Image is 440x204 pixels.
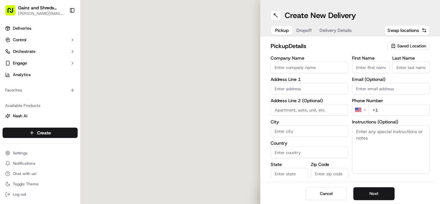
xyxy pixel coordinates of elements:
[271,168,308,180] input: Enter state
[271,104,348,116] input: Apartment, suite, unit, etc.
[271,56,348,60] label: Company Name
[3,159,78,168] button: Notifications
[13,192,26,197] span: Log out
[353,187,395,200] button: Next
[3,46,78,57] button: Orchestrate
[271,77,348,82] label: Address Line 1
[296,27,312,34] span: Dropoff
[352,120,430,124] label: Instructions (Optional)
[352,56,390,60] label: First Name
[3,3,67,18] button: Gainz and Shreds Meal Prep[PERSON_NAME][EMAIL_ADDRESS][DOMAIN_NAME]
[397,43,426,49] span: Saved Location
[271,120,348,124] label: City
[3,149,78,158] button: Settings
[13,72,31,78] span: Analytics
[392,56,430,60] label: Last Name
[3,58,78,68] button: Engage
[3,180,78,189] button: Toggle Theme
[13,113,27,119] span: Nash AI
[271,83,348,94] input: Enter address
[271,141,348,145] label: Country
[271,42,383,51] h2: pickup Details
[3,70,78,80] a: Analytics
[3,169,78,178] button: Chat with us!
[392,62,430,73] input: Enter last name
[271,147,348,158] input: Enter country
[18,11,64,16] button: [PERSON_NAME][EMAIL_ADDRESS][DOMAIN_NAME]
[5,113,75,119] a: Nash AI
[387,27,419,34] span: Swap locations
[311,168,349,180] input: Enter zip code
[3,101,78,111] div: Available Products
[385,25,430,35] button: Swap locations
[13,25,31,31] span: Deliveries
[352,77,430,82] label: Email (Optional)
[368,104,430,116] input: Enter phone number
[37,130,51,136] span: Create
[13,37,26,43] span: Control
[3,190,78,199] button: Log out
[13,181,39,187] span: Toggle Theme
[320,27,352,34] span: Delivery Details
[271,125,348,137] input: Enter city
[3,23,78,34] a: Deliveries
[3,85,78,95] div: Favorites
[13,151,27,156] span: Settings
[271,98,348,103] label: Address Line 2 (Optional)
[3,128,78,138] button: Create
[352,98,430,103] label: Phone Number
[271,62,348,73] input: Enter company name
[352,83,430,94] input: Enter email address
[311,162,349,167] label: Zip Code
[352,178,430,184] button: Advanced
[3,111,78,121] button: Nash AI
[352,178,373,184] label: Advanced
[285,10,356,21] h1: Create New Delivery
[13,171,36,176] span: Chat with us!
[13,49,35,54] span: Orchestrate
[275,27,289,34] span: Pickup
[3,35,78,45] button: Control
[352,62,390,73] input: Enter first name
[13,161,35,166] span: Notifications
[13,60,27,66] span: Engage
[18,5,64,11] button: Gainz and Shreds Meal Prep
[271,162,308,167] label: State
[387,42,430,51] button: Saved Location
[306,187,347,200] button: Cancel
